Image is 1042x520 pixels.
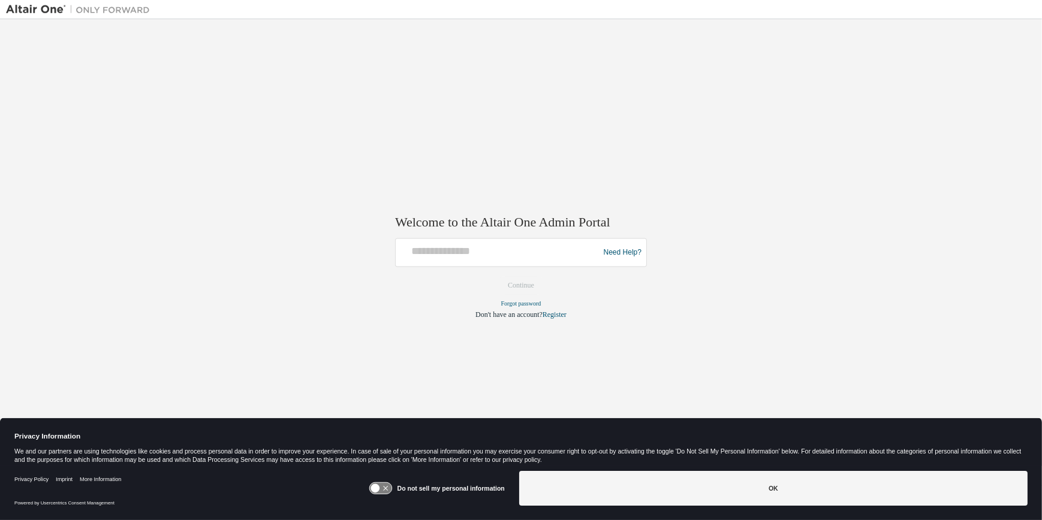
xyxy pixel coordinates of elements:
a: Need Help? [604,252,642,253]
span: Don't have an account? [475,311,543,319]
h2: Welcome to the Altair One Admin Portal [395,214,647,231]
a: Register [543,311,567,319]
a: Forgot password [501,301,541,307]
img: Altair One [6,4,156,16]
